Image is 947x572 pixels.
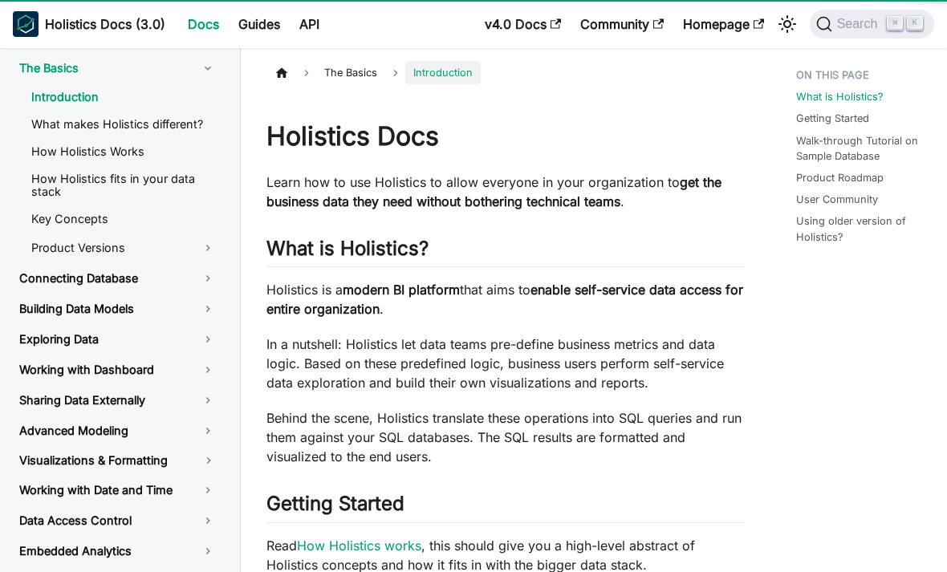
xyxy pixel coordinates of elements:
a: Exploring Data [6,326,229,353]
a: Walk-through Tutorial on Sample Database [796,133,928,164]
a: Community [571,11,673,37]
a: Working with Date and Time [6,477,229,504]
nav: Breadcrumbs [266,61,745,84]
a: API [290,11,329,37]
a: Guides [229,11,290,37]
a: Advanced Modeling [6,417,229,444]
a: Embedded Analytics [6,538,229,565]
a: HolisticsHolistics Docs (3.0) [13,11,165,37]
p: In a nutshell: Holistics let data teams pre-define business metrics and data logic. Based on thes... [266,335,745,392]
a: Using older version of Holistics? [796,213,928,244]
a: How Holistics Works [18,140,229,164]
kbd: K [907,16,923,30]
button: Toggle the collapsible sidebar category 'Visualizations & Formatting' [189,448,229,473]
a: Data Access Control [6,507,229,534]
a: Working with Dashboard [6,356,229,383]
h2: Getting Started [266,492,745,522]
a: How Holistics works [297,538,421,554]
button: Switch between dark and light mode (currently light mode) [774,11,800,37]
a: Home page [266,61,297,84]
strong: modern BI platform [343,282,460,298]
button: Search [810,10,934,39]
a: Key Concepts [18,207,229,231]
p: Behind the scene, Holistics translate these operations into SQL queries and run them against your... [266,408,745,466]
span: Introduction [405,61,481,84]
p: Learn how to use Holistics to allow everyone in your organization to . [266,172,745,211]
a: Introduction [18,85,229,109]
a: How Holistics fits in your data stack [18,167,229,204]
kbd: ⌘ [887,16,903,30]
a: User Community [796,192,878,207]
span: Search [832,17,888,31]
a: Docs [178,11,229,37]
a: Building Data Models [6,295,229,323]
a: Product Versions [18,234,229,262]
a: What is Holistics? [796,89,884,104]
h2: What is Holistics? [266,237,745,267]
span: The Basics [316,61,385,84]
a: v4.0 Docs [475,11,571,37]
a: The Basics [6,55,229,82]
a: Visualizations & Formatting [6,448,189,473]
img: Holistics [13,11,39,37]
a: Getting Started [796,111,869,126]
a: Connecting Database [6,265,229,292]
p: Holistics is a that aims to . [266,280,745,318]
a: Homepage [673,11,774,37]
a: What makes Holistics different? [18,112,229,136]
a: Product Roadmap [796,170,884,185]
h1: Holistics Docs [266,120,745,152]
a: Sharing Data Externally [6,387,229,414]
b: Holistics Docs (3.0) [45,14,165,34]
